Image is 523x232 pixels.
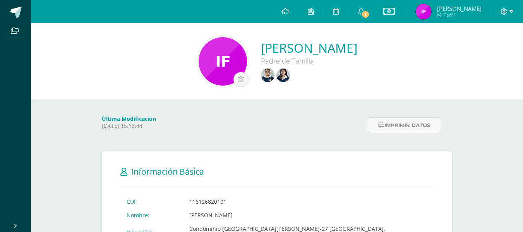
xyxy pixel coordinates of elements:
img: 3a75d7b6d8f8359b192889ddc0a2aa81.png [199,37,247,86]
img: 99eea2ed8aca74f6ba8a7f42971277f3.png [276,69,290,82]
button: Imprimir datos [368,117,440,133]
td: CUI: [120,195,183,208]
span: [PERSON_NAME] [437,5,482,12]
div: Padre de Familia [261,56,357,65]
h4: Última Modificación [102,115,363,122]
td: [PERSON_NAME] [183,208,434,222]
span: Información Básica [131,166,204,177]
td: 116126820101 [183,195,434,208]
a: [PERSON_NAME] [261,40,357,56]
img: 4a05be3afd1ff3257473bd535bd72913.png [261,69,274,82]
span: 1 [361,10,370,19]
span: Mi Perfil [437,12,482,18]
td: Nombre: [120,208,183,222]
img: 7d572a79afa3c67f86373dbc243ca948.png [416,4,431,19]
p: [DATE] 15:13:44 [102,122,363,129]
